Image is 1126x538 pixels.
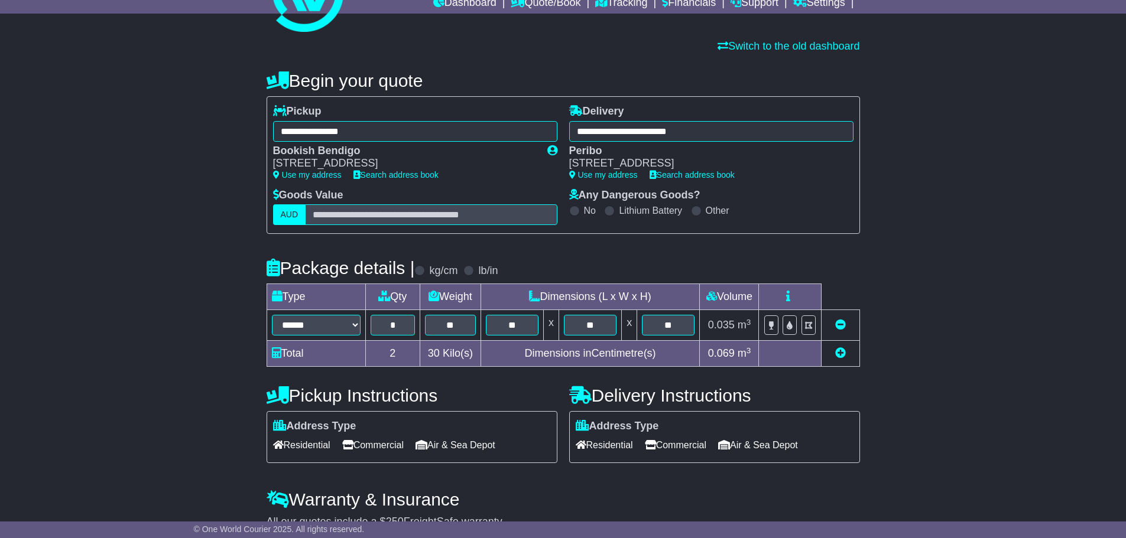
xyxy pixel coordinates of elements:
a: Remove this item [835,319,846,331]
a: Add new item [835,347,846,359]
span: Air & Sea Depot [416,436,495,454]
h4: Begin your quote [267,71,860,90]
td: Kilo(s) [420,341,481,367]
label: Goods Value [273,189,343,202]
span: 0.069 [708,347,735,359]
td: Weight [420,284,481,310]
label: No [584,205,596,216]
label: Other [706,205,729,216]
label: Address Type [273,420,356,433]
label: Pickup [273,105,322,118]
div: Bookish Bendigo [273,145,536,158]
td: Volume [700,284,759,310]
label: Lithium Battery [619,205,682,216]
td: Total [267,341,365,367]
td: Qty [365,284,420,310]
sup: 3 [747,318,751,327]
h4: Pickup Instructions [267,386,557,405]
td: x [543,310,559,341]
sup: 3 [747,346,751,355]
label: lb/in [478,265,498,278]
a: Search address book [650,170,735,180]
div: [STREET_ADDRESS] [273,157,536,170]
label: AUD [273,204,306,225]
h4: Package details | [267,258,415,278]
span: m [738,319,751,331]
span: Commercial [645,436,706,454]
span: Residential [576,436,633,454]
a: Use my address [569,170,638,180]
div: All our quotes include a $ FreightSafe warranty. [267,516,860,529]
td: Dimensions (L x W x H) [481,284,700,310]
span: m [738,347,751,359]
div: Peribo [569,145,842,158]
span: Air & Sea Depot [718,436,798,454]
a: Switch to the old dashboard [718,40,859,52]
td: Dimensions in Centimetre(s) [481,341,700,367]
div: [STREET_ADDRESS] [569,157,842,170]
td: 2 [365,341,420,367]
td: x [622,310,637,341]
span: 30 [428,347,440,359]
a: Use my address [273,170,342,180]
h4: Warranty & Insurance [267,490,860,509]
span: Commercial [342,436,404,454]
a: Search address book [353,170,439,180]
label: Delivery [569,105,624,118]
span: Residential [273,436,330,454]
label: Address Type [576,420,659,433]
span: 0.035 [708,319,735,331]
h4: Delivery Instructions [569,386,860,405]
td: Type [267,284,365,310]
label: kg/cm [429,265,457,278]
label: Any Dangerous Goods? [569,189,700,202]
span: 250 [386,516,404,527]
span: © One World Courier 2025. All rights reserved. [194,524,365,534]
